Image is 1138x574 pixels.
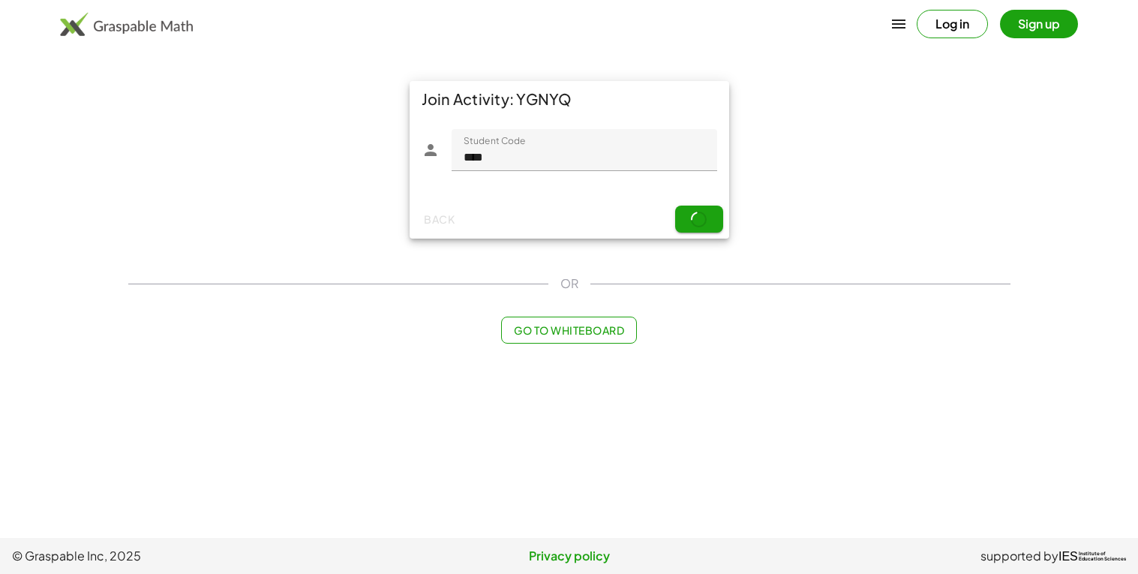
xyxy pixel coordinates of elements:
[383,547,755,565] a: Privacy policy
[1079,551,1126,562] span: Institute of Education Sciences
[12,547,383,565] span: © Graspable Inc, 2025
[410,81,729,117] div: Join Activity: YGNYQ
[1058,547,1126,565] a: IESInstitute ofEducation Sciences
[980,547,1058,565] span: supported by
[1000,10,1078,38] button: Sign up
[1058,549,1078,563] span: IES
[917,10,988,38] button: Log in
[514,323,624,337] span: Go to Whiteboard
[560,275,578,293] span: OR
[501,317,637,344] button: Go to Whiteboard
